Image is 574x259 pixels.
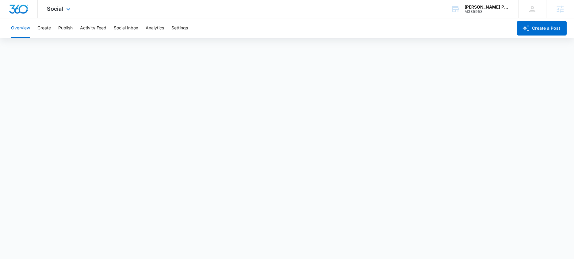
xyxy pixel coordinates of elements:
div: account id [465,9,509,14]
div: account name [465,5,509,9]
button: Activity Feed [80,18,106,38]
button: Publish [58,18,73,38]
button: Overview [11,18,30,38]
button: Social Inbox [114,18,138,38]
button: Create a Post [517,21,567,36]
button: Analytics [146,18,164,38]
button: Settings [171,18,188,38]
button: Create [37,18,51,38]
span: Social [47,6,63,12]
